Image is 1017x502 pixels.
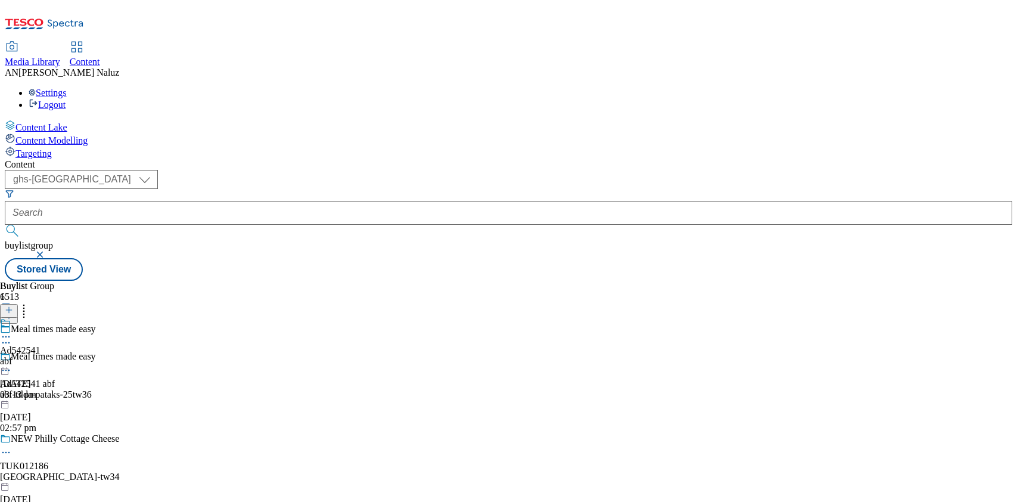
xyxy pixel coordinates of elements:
[11,433,119,444] div: NEW Philly Cottage Cheese
[5,67,18,78] span: AN
[5,258,83,281] button: Stored View
[5,159,1012,170] div: Content
[15,122,67,132] span: Content Lake
[15,135,88,145] span: Content Modelling
[70,42,100,67] a: Content
[5,133,1012,146] a: Content Modelling
[15,148,52,159] span: Targeting
[5,120,1012,133] a: Content Lake
[5,57,60,67] span: Media Library
[29,88,67,98] a: Settings
[29,100,66,110] a: Logout
[11,324,96,334] div: Meal times made easy
[70,57,100,67] span: Content
[5,146,1012,159] a: Targeting
[5,42,60,67] a: Media Library
[18,67,119,78] span: [PERSON_NAME] Naluz
[11,351,96,362] div: Meal times made easy
[5,240,53,250] span: buylistgroup
[5,189,14,199] svg: Search Filters
[5,201,1012,225] input: Search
